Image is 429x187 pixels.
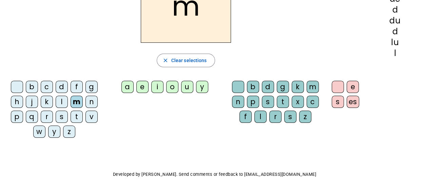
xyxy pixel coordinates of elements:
div: d [372,27,418,36]
div: q [26,111,38,123]
div: c [307,96,319,108]
div: l [56,96,68,108]
div: l [254,111,267,123]
div: t [277,96,289,108]
div: s [262,96,274,108]
button: Clear selections [157,54,215,67]
div: f [71,81,83,93]
div: g [85,81,98,93]
div: i [151,81,163,93]
div: m [71,96,83,108]
div: s [332,96,344,108]
div: k [292,81,304,93]
div: n [232,96,244,108]
div: y [48,126,60,138]
mat-icon: close [162,57,169,63]
div: j [26,96,38,108]
div: lu [372,38,418,46]
div: d [372,6,418,14]
div: n [85,96,98,108]
div: y [196,81,208,93]
div: w [33,126,45,138]
div: c [41,81,53,93]
div: s [284,111,296,123]
div: r [269,111,281,123]
div: d [56,81,68,93]
div: v [85,111,98,123]
div: b [26,81,38,93]
div: l [372,49,418,57]
div: s [56,111,68,123]
div: x [292,96,304,108]
div: m [307,81,319,93]
div: r [41,111,53,123]
div: k [41,96,53,108]
div: p [247,96,259,108]
span: Clear selections [171,56,207,64]
div: p [11,111,23,123]
div: a [121,81,134,93]
div: du [372,17,418,25]
div: f [239,111,252,123]
div: h [11,96,23,108]
div: b [247,81,259,93]
div: es [347,96,359,108]
div: t [71,111,83,123]
div: e [347,81,359,93]
div: z [299,111,311,123]
div: z [63,126,75,138]
div: u [181,81,193,93]
div: d [262,81,274,93]
div: g [277,81,289,93]
p: Developed by [PERSON_NAME]. Send comments or feedback to [EMAIL_ADDRESS][DOMAIN_NAME] [5,170,424,179]
div: e [136,81,149,93]
div: o [166,81,178,93]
